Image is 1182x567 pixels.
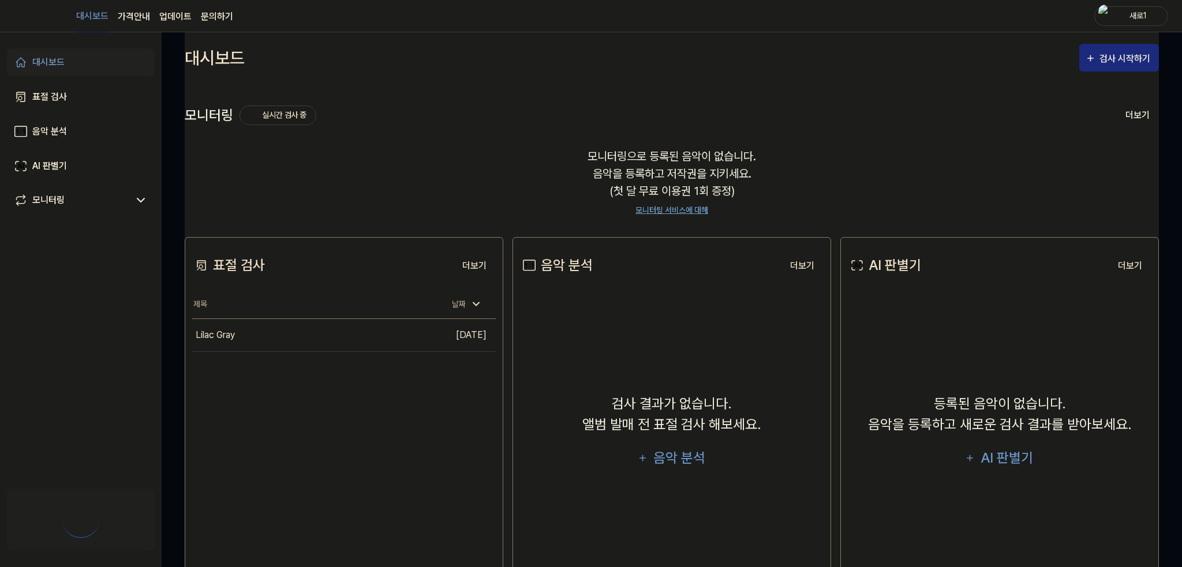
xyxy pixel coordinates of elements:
a: 업데이트 [159,10,192,24]
img: profile [1098,5,1112,28]
div: 표절 검사 [192,255,265,276]
div: 대시보드 [32,55,65,69]
div: AI 판별기 [32,159,67,173]
div: Lilac Gray [196,328,235,342]
button: 더보기 [453,254,496,277]
div: 음악 분석 [32,125,67,138]
a: 음악 분석 [7,118,155,145]
div: 모니터링으로 등록된 음악이 없습니다. 음악을 등록하고 저작권을 지키세요. (첫 달 무료 이용권 1회 증정) [185,134,1159,230]
a: 더보기 [1109,254,1151,277]
button: 더보기 [1116,103,1159,127]
a: 가격안내 [118,10,150,24]
div: 검사 결과가 없습니다. 앨범 발매 전 표절 검사 해보세요. [582,393,761,435]
div: AI 판별기 [848,255,921,276]
button: 더보기 [1109,254,1151,277]
img: monitoring Icon [245,110,256,121]
button: 더보기 [781,254,824,277]
div: 새로1 [1116,9,1161,22]
button: AI 판별기 [957,444,1041,472]
a: 대시보드 [76,1,109,32]
div: 모니터링 [185,106,316,125]
a: 모니터링 [14,193,129,207]
div: 날짜 [447,295,487,314]
th: 제목 [192,291,420,318]
div: 음악 분석 [652,447,706,469]
a: AI 판별기 [7,152,155,180]
div: 모니터링 [32,193,65,207]
a: 모니터링 서비스에 대해 [635,204,708,216]
a: 대시보드 [7,48,155,76]
div: 대시보드 [185,44,245,72]
button: profile새로1 [1094,6,1168,26]
div: 등록된 음악이 없습니다. 음악을 등록하고 새로운 검사 결과를 받아보세요. [868,393,1132,435]
button: 음악 분석 [630,444,713,472]
div: 검사 시작하기 [1099,51,1153,66]
a: 표절 검사 [7,83,155,111]
div: AI 판별기 [979,447,1035,469]
a: 문의하기 [201,10,233,24]
td: [DATE] [420,318,496,351]
a: 더보기 [453,254,496,277]
div: 표절 검사 [32,90,67,104]
a: 더보기 [781,254,824,277]
div: 음악 분석 [520,255,593,276]
button: 검사 시작하기 [1079,44,1159,72]
button: 실시간 검사 중 [240,106,316,125]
